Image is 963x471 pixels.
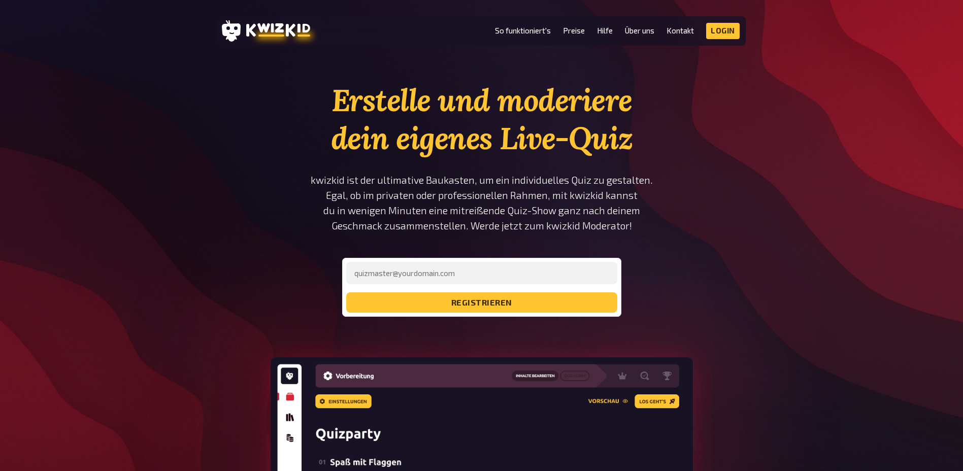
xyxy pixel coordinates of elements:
[346,262,617,284] input: quizmaster@yourdomain.com
[597,26,613,35] a: Hilfe
[706,23,740,39] a: Login
[310,173,653,233] p: kwizkid ist der ultimative Baukasten, um ein individuelles Quiz zu gestalten. Egal, ob im private...
[625,26,654,35] a: Über uns
[495,26,551,35] a: So funktioniert's
[563,26,585,35] a: Preise
[346,292,617,313] button: registrieren
[310,81,653,157] h1: Erstelle und moderiere dein eigenes Live-Quiz
[667,26,694,35] a: Kontakt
